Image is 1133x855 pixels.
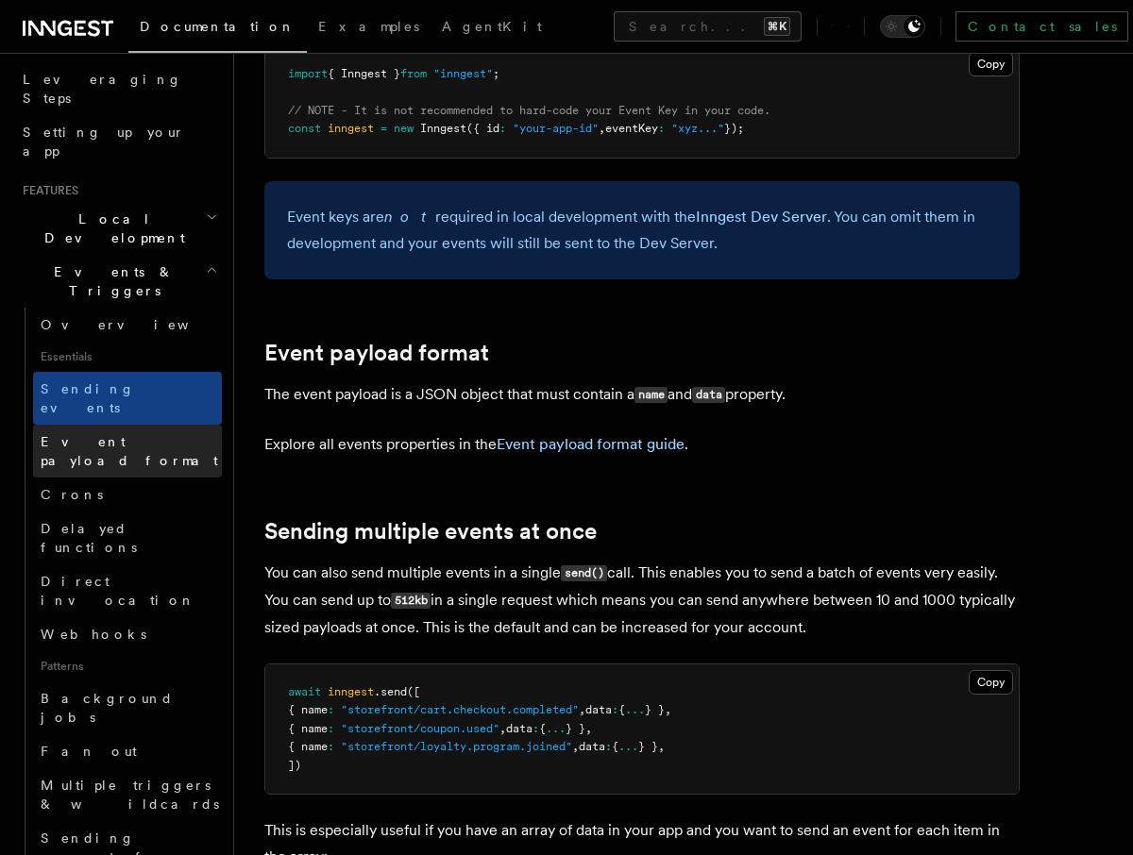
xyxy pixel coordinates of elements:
span: Inngest [420,122,466,135]
span: Webhooks [41,627,146,642]
span: Fan out [41,744,137,759]
span: : [328,703,334,716]
span: "storefront/cart.checkout.completed" [341,703,579,716]
button: Toggle dark mode [880,15,925,38]
a: Event payload format [264,340,489,366]
a: Examples [307,6,431,51]
code: send() [561,565,607,581]
span: Sending events [41,381,135,415]
span: { name [288,722,328,735]
span: Documentation [140,19,296,34]
span: Event payload format [41,434,218,468]
span: eventKey [605,122,658,135]
span: ... [625,703,645,716]
span: ({ id [466,122,499,135]
span: new [394,122,414,135]
span: { name [288,740,328,753]
span: : [605,740,612,753]
span: Essentials [33,342,222,372]
a: Sending events [33,372,222,425]
span: Leveraging Steps [23,72,182,106]
span: ... [618,740,638,753]
a: Fan out [33,734,222,768]
span: , [585,722,592,735]
span: : [499,122,506,135]
span: Overview [41,317,235,332]
span: await [288,685,321,698]
span: Setting up your app [23,125,185,159]
a: Delayed functions [33,511,222,564]
span: data [585,703,612,716]
span: Background jobs [41,691,174,725]
button: Copy [969,52,1013,76]
span: ]) [288,759,301,772]
span: Direct invocation [41,574,195,608]
p: You can also send multiple events in a single call. This enables you to send a batch of events ve... [264,560,1020,641]
span: "storefront/loyalty.program.joined" [341,740,572,753]
a: Background jobs [33,681,222,734]
a: Contact sales [955,11,1128,42]
span: "storefront/coupon.used" [341,722,499,735]
span: const [288,122,321,135]
span: , [572,740,579,753]
span: , [579,703,585,716]
a: Setting up your app [15,115,222,168]
a: AgentKit [431,6,553,51]
span: { [539,722,546,735]
span: { name [288,703,328,716]
span: "inngest" [433,67,493,80]
span: , [658,740,665,753]
a: Direct invocation [33,564,222,617]
span: AgentKit [442,19,542,34]
kbd: ⌘K [764,17,790,36]
code: name [634,387,668,403]
span: = [380,122,387,135]
span: "xyz..." [671,122,724,135]
span: "your-app-id" [513,122,599,135]
span: ([ [407,685,420,698]
a: Event payload format guide [497,435,685,453]
span: // NOTE - It is not recommended to hard-code your Event Key in your code. [288,104,770,117]
code: 512kb [391,593,431,609]
a: Crons [33,478,222,511]
span: from [400,67,427,80]
span: ... [546,722,566,735]
span: , [665,703,671,716]
span: Patterns [33,651,222,681]
span: { [618,703,625,716]
span: .send [374,685,407,698]
button: Events & Triggers [15,255,222,308]
span: inngest [328,122,374,135]
button: Local Development [15,202,222,255]
a: Documentation [128,6,307,53]
a: Webhooks [33,617,222,651]
span: data [506,722,533,735]
a: Overview [33,308,222,342]
a: Event payload format [33,425,222,478]
span: ; [493,67,499,80]
span: , [499,722,506,735]
p: The event payload is a JSON object that must contain a and property. [264,381,1020,409]
span: data [579,740,605,753]
p: Explore all events properties in the . [264,431,1020,458]
a: Multiple triggers & wildcards [33,768,222,821]
span: , [599,122,605,135]
code: data [692,387,725,403]
span: import [288,67,328,80]
span: { [612,740,618,753]
span: { Inngest } [328,67,400,80]
span: Multiple triggers & wildcards [41,778,219,812]
button: Copy [969,670,1013,695]
span: Crons [41,487,103,502]
span: Delayed functions [41,521,137,555]
a: Leveraging Steps [15,62,222,115]
span: inngest [328,685,374,698]
a: Sending multiple events at once [264,518,597,545]
span: } } [638,740,658,753]
span: Examples [318,19,419,34]
span: }); [724,122,744,135]
em: not [384,208,435,226]
span: Events & Triggers [15,262,206,300]
span: } } [645,703,665,716]
span: : [533,722,539,735]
